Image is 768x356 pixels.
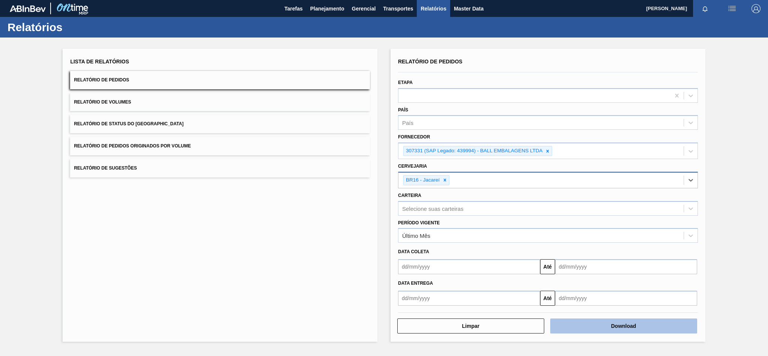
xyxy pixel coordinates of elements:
[454,4,484,13] span: Master Data
[398,80,413,85] label: Etapa
[7,23,141,32] h1: Relatórios
[398,259,540,274] input: dd/mm/yyyy
[540,291,555,306] button: Até
[398,107,408,113] label: País
[402,205,463,212] div: Selecione suas carteiras
[540,259,555,274] button: Até
[693,3,717,14] button: Notificações
[404,176,441,185] div: BR16 - Jacareí
[550,318,697,333] button: Download
[398,249,429,254] span: Data coleta
[398,164,427,169] label: Cervejaria
[752,4,761,13] img: Logout
[352,4,376,13] span: Gerencial
[74,77,129,83] span: Relatório de Pedidos
[74,121,183,126] span: Relatório de Status do [GEOGRAPHIC_DATA]
[70,71,370,89] button: Relatório de Pedidos
[70,93,370,111] button: Relatório de Volumes
[74,99,131,105] span: Relatório de Volumes
[398,59,463,65] span: Relatório de Pedidos
[398,220,440,225] label: Período Vigente
[555,259,697,274] input: dd/mm/yyyy
[310,4,344,13] span: Planejamento
[74,143,191,149] span: Relatório de Pedidos Originados por Volume
[555,291,697,306] input: dd/mm/yyyy
[70,59,129,65] span: Lista de Relatórios
[70,159,370,177] button: Relatório de Sugestões
[74,165,137,171] span: Relatório de Sugestões
[10,5,46,12] img: TNhmsLtSVTkK8tSr43FrP2fwEKptu5GPRR3wAAAABJRU5ErkJggg==
[383,4,413,13] span: Transportes
[404,146,543,156] div: 307331 (SAP Legado: 439994) - BALL EMBALAGENS LTDA
[284,4,303,13] span: Tarefas
[397,318,544,333] button: Limpar
[70,137,370,155] button: Relatório de Pedidos Originados por Volume
[398,291,540,306] input: dd/mm/yyyy
[398,134,430,140] label: Fornecedor
[421,4,446,13] span: Relatórios
[728,4,737,13] img: userActions
[70,115,370,133] button: Relatório de Status do [GEOGRAPHIC_DATA]
[398,281,433,286] span: Data Entrega
[398,193,421,198] label: Carteira
[402,120,413,126] div: País
[402,233,430,239] div: Último Mês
